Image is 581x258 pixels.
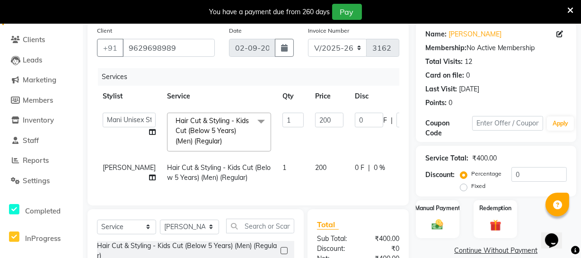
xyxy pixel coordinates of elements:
a: Reports [2,155,80,166]
span: Hair Cut & Styling - Kids Cut (Below 5 Years) (Men) (Regular) [176,116,249,145]
span: Leads [23,55,42,64]
div: 0 [449,98,452,108]
a: Inventory [2,115,80,126]
label: Client [97,27,112,35]
a: Continue Without Payment [418,246,574,256]
span: [PERSON_NAME] [103,163,156,172]
div: Coupon Code [425,118,473,138]
div: Last Visit: [425,84,457,94]
span: Hair Cut & Styling - Kids Cut (Below 5 Years) (Men) (Regular) [167,163,271,182]
button: Apply [547,116,574,131]
span: Members [23,96,53,105]
div: ₹400.00 [358,234,406,244]
span: | [391,116,393,125]
th: Qty [277,86,309,107]
div: Card on file: [425,71,464,80]
span: Marketing [23,75,56,84]
a: Members [2,95,80,106]
span: | [368,163,370,173]
input: Search or Scan [226,219,294,233]
span: Invoice [23,15,46,24]
div: Name: [425,29,447,39]
div: Discount: [310,244,358,254]
span: Reports [23,156,49,165]
div: Points: [425,98,447,108]
label: Manual Payment [415,204,460,213]
div: [DATE] [459,84,479,94]
span: Settings [23,176,50,185]
div: 0 [466,71,470,80]
div: Membership: [425,43,467,53]
label: Invoice Number [308,27,349,35]
th: Price [309,86,349,107]
span: 0 % [374,163,385,173]
a: Staff [2,135,80,146]
span: 200 [315,163,326,172]
span: Completed [25,206,61,215]
iframe: chat widget [541,220,572,249]
span: 0 F [355,163,364,173]
a: Clients [2,35,80,45]
a: Leads [2,55,80,66]
div: No Active Membership [425,43,567,53]
div: Services [98,68,406,86]
label: Percentage [471,169,502,178]
a: Settings [2,176,80,187]
div: 12 [465,57,472,67]
div: You have a payment due from 260 days [210,7,330,17]
div: Discount: [425,170,455,180]
th: Disc [349,86,436,107]
span: Clients [23,35,45,44]
div: Sub Total: [310,234,358,244]
div: Total Visits: [425,57,463,67]
div: Service Total: [425,153,468,163]
label: Date [229,27,242,35]
label: Fixed [471,182,485,190]
a: Marketing [2,75,80,86]
th: Stylist [97,86,161,107]
a: [PERSON_NAME] [449,29,502,39]
img: _gift.svg [486,218,505,232]
img: _cash.svg [428,218,447,231]
button: +91 [97,39,123,57]
span: Staff [23,136,39,145]
span: 1 [282,163,286,172]
input: Enter Offer / Coupon Code [472,116,543,131]
span: InProgress [25,234,61,243]
div: ₹400.00 [472,153,497,163]
span: Total [317,220,339,230]
div: ₹0 [358,244,406,254]
th: Service [161,86,277,107]
span: F [383,116,387,125]
input: Search by Name/Mobile/Email/Code [123,39,215,57]
button: Pay [332,4,362,20]
a: x [222,137,226,145]
span: Inventory [23,116,54,125]
label: Redemption [479,204,512,213]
